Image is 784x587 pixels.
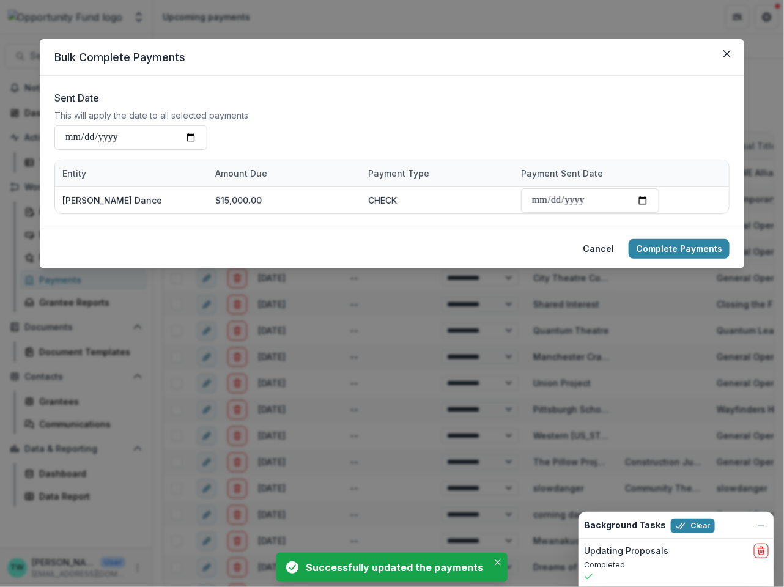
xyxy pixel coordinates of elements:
[514,160,667,186] div: Payment Sent Date
[490,555,505,570] button: Close
[629,239,730,259] button: Complete Payments
[584,546,668,556] h2: Updating Proposals
[361,167,437,180] div: Payment Type
[306,560,483,575] div: Successfully updated the payments
[368,194,397,207] p: CHECK
[54,110,730,120] div: This will apply the date to all selected payments
[361,160,514,186] div: Payment Type
[584,520,666,531] h2: Background Tasks
[215,194,262,207] p: $15,000.00
[55,167,94,180] div: Entity
[754,518,769,533] button: Dismiss
[717,44,737,64] button: Close
[575,239,621,259] button: Cancel
[754,544,769,558] button: delete
[514,167,610,180] div: Payment Sent Date
[40,39,744,76] header: Bulk Complete Payments
[208,160,361,186] div: Amount Due
[584,559,769,570] p: Completed
[62,194,162,207] p: [PERSON_NAME] Dance
[55,160,208,186] div: Entity
[208,167,275,180] div: Amount Due
[671,519,715,533] button: Clear
[54,90,722,105] label: Sent Date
